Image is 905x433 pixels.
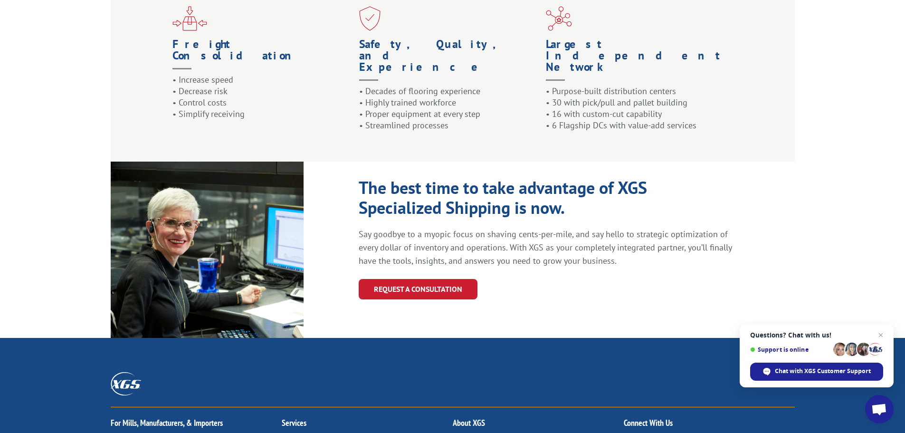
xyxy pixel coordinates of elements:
[453,417,485,428] a: About XGS
[750,363,883,381] span: Chat with XGS Customer Support
[359,38,539,86] h1: Safety, Quality, and Experience
[359,279,477,299] a: REQUEST A CONSULTATION
[111,162,304,338] img: XGS_Expert_Consultant
[865,395,894,423] a: Open chat
[359,86,539,131] p: • Decades of flooring experience • Highly trained workforce • Proper equipment at every step • St...
[546,6,572,31] img: xgs-icon-largest-independent-network-red
[172,38,359,74] h1: Freight Consolidation
[546,86,725,131] p: • Purpose-built distribution centers • 30 with pick/pull and pallet building • 16 with custom-cut...
[359,178,682,222] h1: The best time to take advantage of XGS Specialized Shipping is now.
[172,6,207,31] img: xgs-icon-flooring-freight-consolidation-red
[359,6,381,31] img: xgs-icon-safety-red
[111,417,223,428] a: For Mills, Manufacturers, & Importers
[359,228,734,268] p: Say goodbye to a myopic focus on shaving cents-per-mile, and say hello to strategic optimization ...
[111,372,141,395] img: XGS_Logos_ALL_2024_All_White
[546,38,725,86] h1: Largest Independent Network
[750,346,830,353] span: Support is online
[172,74,359,119] p: • Increase speed • Decrease risk • Control costs • Simplify receiving
[624,419,795,432] h2: Connect With Us
[750,331,883,339] span: Questions? Chat with us!
[282,417,306,428] a: Services
[775,367,871,375] span: Chat with XGS Customer Support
